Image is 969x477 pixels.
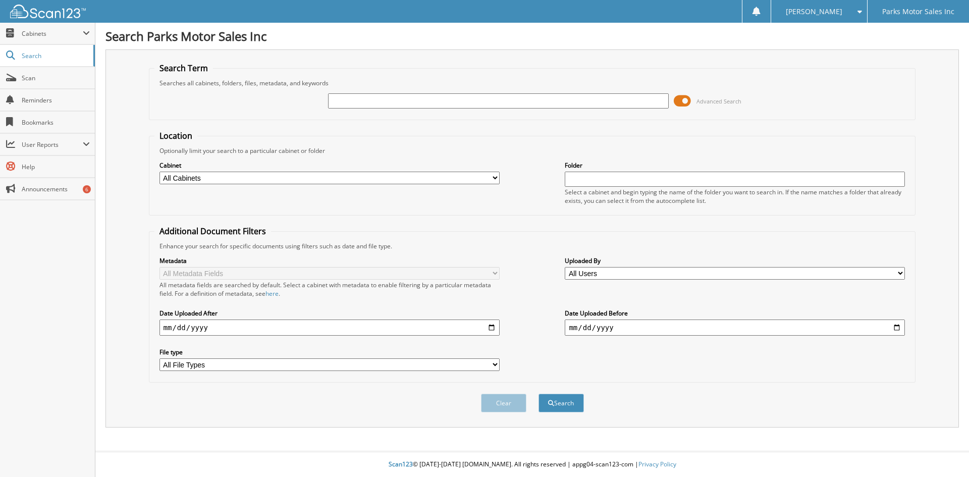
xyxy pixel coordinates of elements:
div: Select a cabinet and begin typing the name of the folder you want to search in. If the name match... [565,188,905,205]
label: Date Uploaded After [159,309,500,317]
label: Metadata [159,256,500,265]
img: scan123-logo-white.svg [10,5,86,18]
legend: Additional Document Filters [154,226,271,237]
label: Uploaded By [565,256,905,265]
a: Privacy Policy [638,460,676,468]
label: Cabinet [159,161,500,170]
button: Clear [481,394,526,412]
span: Scan123 [389,460,413,468]
span: Announcements [22,185,90,193]
div: 6 [83,185,91,193]
a: here [265,289,279,298]
div: Optionally limit your search to a particular cabinet or folder [154,146,910,155]
iframe: Chat Widget [919,429,969,477]
label: File type [159,348,500,356]
div: © [DATE]-[DATE] [DOMAIN_NAME]. All rights reserved | appg04-scan123-com | [95,452,969,477]
span: User Reports [22,140,83,149]
input: start [159,320,500,336]
input: end [565,320,905,336]
label: Date Uploaded Before [565,309,905,317]
div: Searches all cabinets, folders, files, metadata, and keywords [154,79,910,87]
span: Help [22,163,90,171]
span: Advanced Search [696,97,741,105]
button: Search [539,394,584,412]
span: Reminders [22,96,90,104]
label: Folder [565,161,905,170]
span: Bookmarks [22,118,90,127]
span: Cabinets [22,29,83,38]
div: All metadata fields are searched by default. Select a cabinet with metadata to enable filtering b... [159,281,500,298]
h1: Search Parks Motor Sales Inc [105,28,959,44]
legend: Location [154,130,197,141]
span: Search [22,51,88,60]
span: Parks Motor Sales Inc [882,9,954,15]
div: Enhance your search for specific documents using filters such as date and file type. [154,242,910,250]
span: [PERSON_NAME] [786,9,842,15]
span: Scan [22,74,90,82]
legend: Search Term [154,63,213,74]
